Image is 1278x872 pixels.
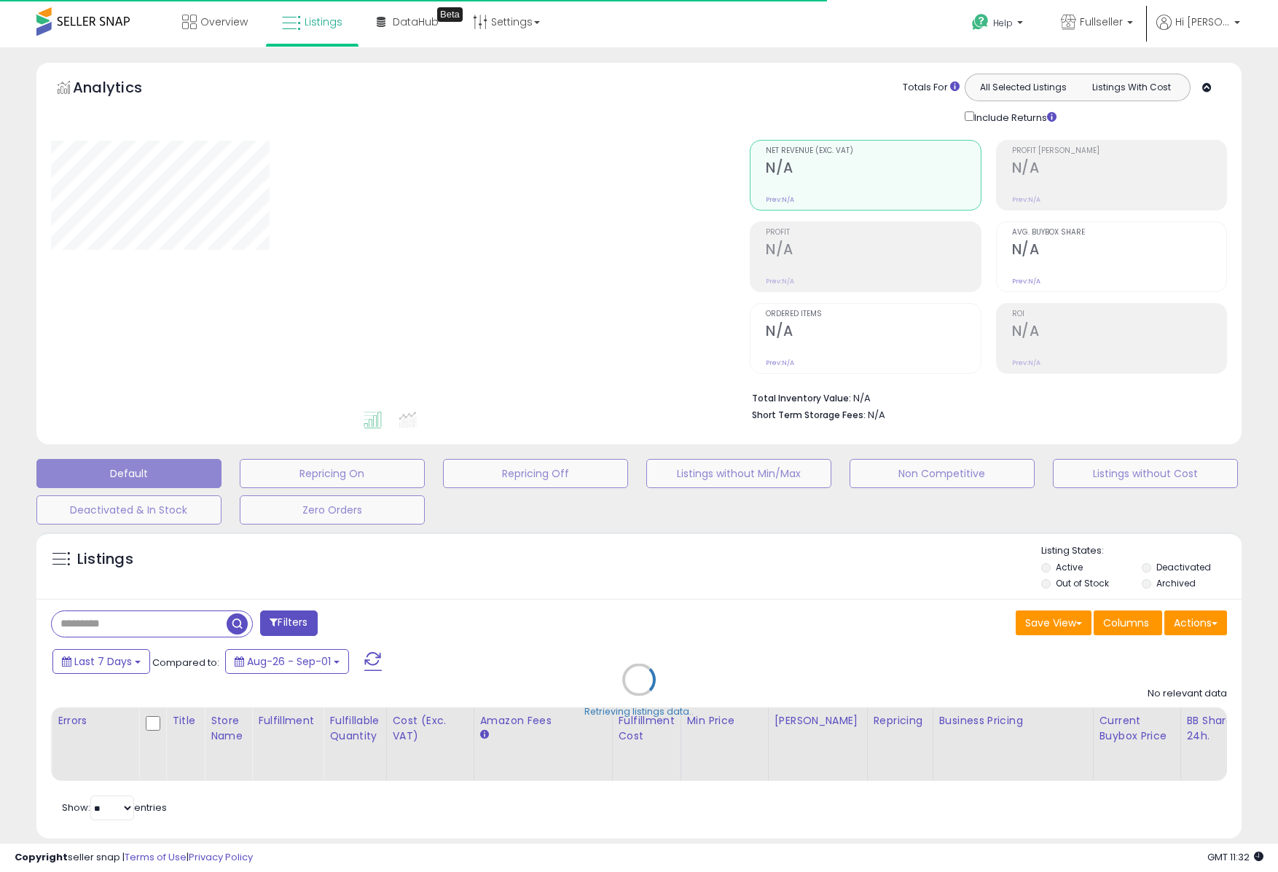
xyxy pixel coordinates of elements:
[1012,241,1227,261] h2: N/A
[1012,358,1040,367] small: Prev: N/A
[1012,277,1040,286] small: Prev: N/A
[993,17,1013,29] span: Help
[437,7,463,22] div: Tooltip anchor
[766,195,794,204] small: Prev: N/A
[971,13,989,31] i: Get Help
[15,851,253,865] div: seller snap | |
[189,850,253,864] a: Privacy Policy
[1012,323,1227,342] h2: N/A
[36,459,222,488] button: Default
[766,241,981,261] h2: N/A
[766,277,794,286] small: Prev: N/A
[1012,229,1227,237] span: Avg. Buybox Share
[73,77,170,101] h5: Analytics
[1156,15,1240,47] a: Hi [PERSON_NAME]
[868,408,885,422] span: N/A
[1012,147,1227,155] span: Profit [PERSON_NAME]
[954,109,1074,125] div: Include Returns
[766,160,981,179] h2: N/A
[1080,15,1123,29] span: Fullseller
[1175,15,1230,29] span: Hi [PERSON_NAME]
[1077,78,1185,97] button: Listings With Cost
[960,2,1038,47] a: Help
[240,495,425,525] button: Zero Orders
[766,147,981,155] span: Net Revenue (Exc. VAT)
[1053,459,1238,488] button: Listings without Cost
[125,850,187,864] a: Terms of Use
[903,81,960,95] div: Totals For
[766,310,981,318] span: Ordered Items
[752,392,851,404] b: Total Inventory Value:
[305,15,342,29] span: Listings
[15,850,68,864] strong: Copyright
[1012,310,1227,318] span: ROI
[393,15,439,29] span: DataHub
[766,358,794,367] small: Prev: N/A
[1207,850,1263,864] span: 2025-09-9 11:32 GMT
[240,459,425,488] button: Repricing On
[752,409,866,421] b: Short Term Storage Fees:
[850,459,1035,488] button: Non Competitive
[1012,160,1227,179] h2: N/A
[584,705,694,718] div: Retrieving listings data..
[443,459,628,488] button: Repricing Off
[766,229,981,237] span: Profit
[646,459,831,488] button: Listings without Min/Max
[766,323,981,342] h2: N/A
[36,495,222,525] button: Deactivated & In Stock
[752,388,1216,406] li: N/A
[1012,195,1040,204] small: Prev: N/A
[969,78,1078,97] button: All Selected Listings
[200,15,248,29] span: Overview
